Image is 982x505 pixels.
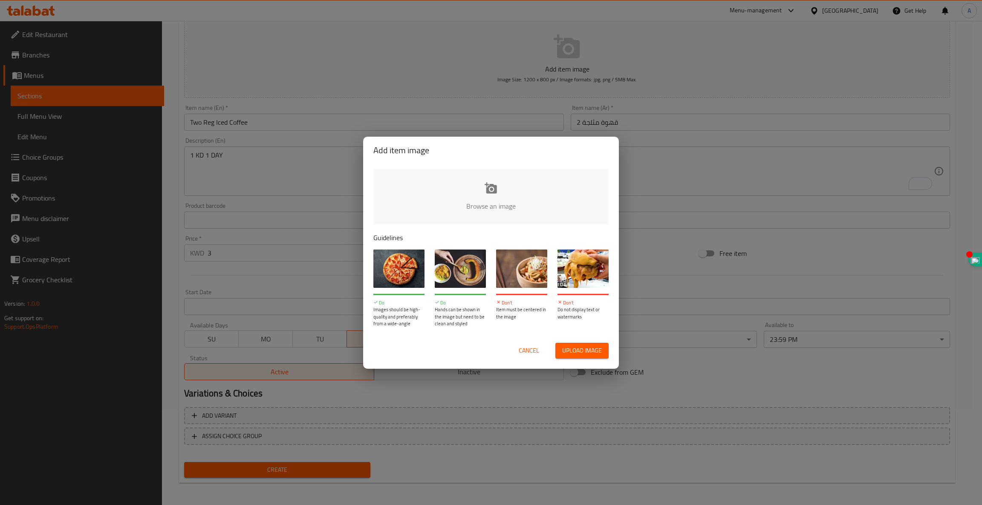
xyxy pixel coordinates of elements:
[496,306,547,320] p: Item must be centered in the image
[496,299,547,307] p: Don't
[496,250,547,288] img: guide-img-3@3x.jpg
[373,306,425,327] p: Images should be high-quality and preferably from a wide-angle
[515,343,543,359] button: Cancel
[373,299,425,307] p: Do
[435,306,486,327] p: Hands can be shown in the image but need to be clean and styled
[373,143,609,157] h2: Add item image
[557,250,609,288] img: guide-img-4@3x.jpg
[562,345,602,356] span: Upload image
[435,299,486,307] p: Do
[435,250,486,288] img: guide-img-2@3x.jpg
[557,306,609,320] p: Do not display text or watermarks
[557,299,609,307] p: Don't
[373,250,425,288] img: guide-img-1@3x.jpg
[373,232,609,243] p: Guidelines
[519,345,539,356] span: Cancel
[555,343,609,359] button: Upload image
